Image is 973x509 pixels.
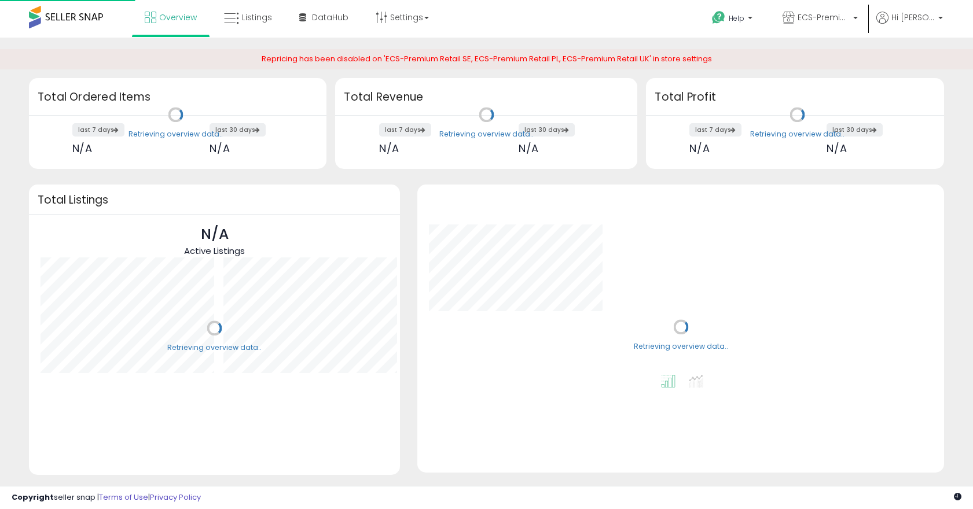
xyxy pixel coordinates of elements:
div: Retrieving overview data.. [750,129,845,139]
span: Overview [159,12,197,23]
span: Listings [242,12,272,23]
div: Retrieving overview data.. [439,129,534,139]
a: Hi [PERSON_NAME] [876,12,943,38]
span: ECS-Premium Retail ES [798,12,850,23]
span: Hi [PERSON_NAME] [891,12,935,23]
span: Repricing has been disabled on 'ECS-Premium Retail SE, ECS-Premium Retail PL, ECS-Premium Retail ... [262,53,712,64]
a: Terms of Use [99,492,148,503]
i: Get Help [711,10,726,25]
div: Retrieving overview data.. [167,342,262,353]
div: seller snap | | [12,492,201,503]
a: Privacy Policy [150,492,201,503]
div: Retrieving overview data.. [634,341,728,352]
span: Help [729,13,744,23]
a: Help [703,2,764,38]
div: Retrieving overview data.. [128,129,223,139]
span: DataHub [312,12,348,23]
strong: Copyright [12,492,54,503]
